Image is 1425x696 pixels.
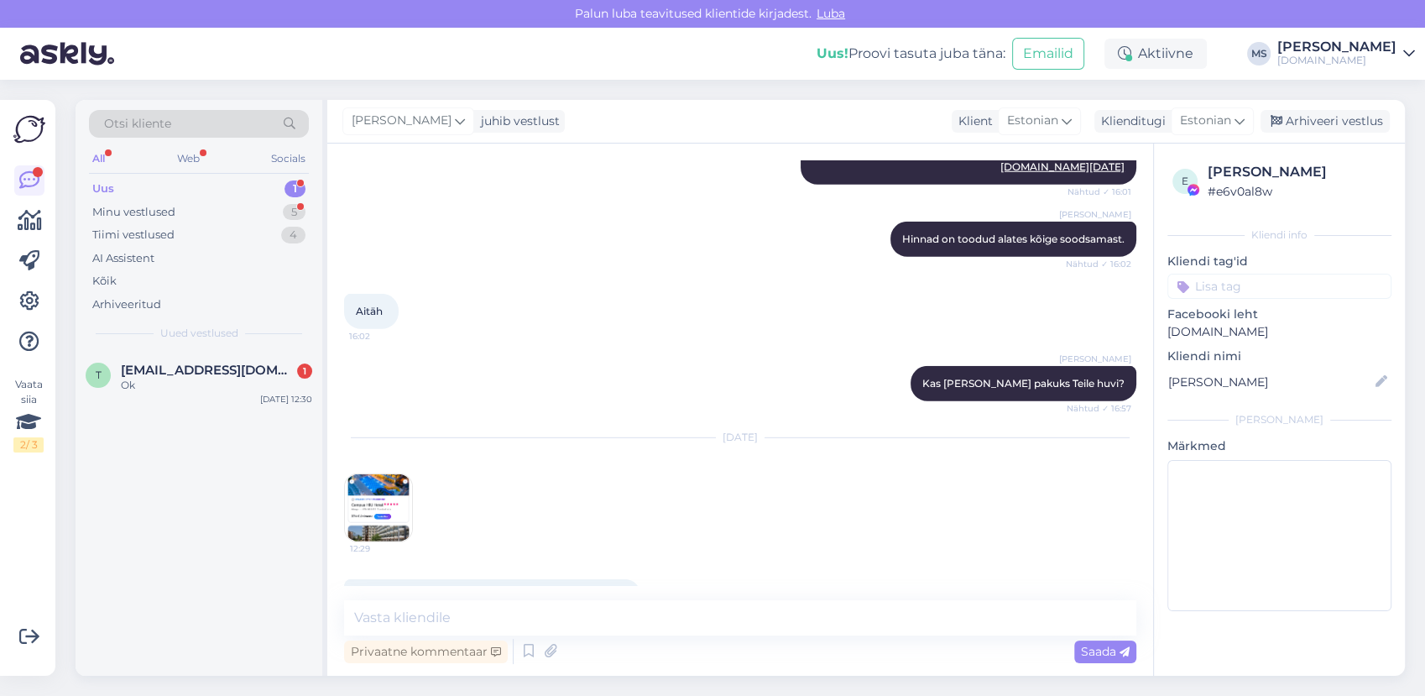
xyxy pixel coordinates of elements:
p: Kliendi tag'id [1167,253,1391,270]
span: [PERSON_NAME] [1059,208,1131,221]
div: Privaatne kommentaar [344,641,508,663]
div: juhib vestlust [474,113,560,130]
span: tarmokiv@gmail.com [121,363,295,378]
div: Klienditugi [1094,113,1166,130]
span: Hinnad on toodud alates kõige soodsamast. [902,233,1125,245]
div: 4 [281,227,305,243]
span: t [96,369,102,381]
span: e [1182,175,1188,187]
span: Kas [PERSON_NAME] pakuks Teile huvi? [922,377,1125,390]
span: Luba [812,6,850,21]
div: [PERSON_NAME] [1167,412,1391,427]
div: Proovi tasuta juba täna: [817,44,1005,64]
span: Otsi kliente [104,115,171,133]
div: # e6v0al8w [1208,182,1386,201]
div: [DATE] [344,430,1136,445]
div: Minu vestlused [92,204,175,221]
div: MS [1247,42,1271,65]
span: Uued vestlused [160,326,238,341]
span: [PERSON_NAME] [1059,353,1131,365]
div: Vaata siia [13,377,44,453]
div: 5 [283,204,305,221]
p: Märkmed [1167,437,1391,455]
input: Lisa tag [1167,274,1391,299]
b: Uus! [817,45,848,61]
div: [PERSON_NAME] [1208,162,1386,182]
div: [DATE] 12:30 [260,393,312,406]
button: Emailid [1012,38,1084,70]
div: Web [174,148,203,170]
div: Uus [92,181,114,197]
div: [PERSON_NAME] [1277,40,1396,54]
p: Kliendi nimi [1167,348,1391,365]
p: [DOMAIN_NAME] [1167,323,1391,341]
span: Nähtud ✓ 16:01 [1067,186,1131,198]
div: [DOMAIN_NAME] [1277,54,1396,67]
a: [PERSON_NAME][DOMAIN_NAME] [1277,40,1415,67]
img: Askly Logo [13,113,45,145]
div: Tiimi vestlused [92,227,175,243]
div: AI Assistent [92,250,154,267]
div: Arhiveeritud [92,296,161,313]
span: Estonian [1007,112,1058,130]
div: All [89,148,108,170]
div: Socials [268,148,309,170]
span: 12:29 [350,542,413,555]
div: 2 / 3 [13,437,44,453]
div: 1 [284,181,305,197]
span: [PERSON_NAME] [352,112,452,130]
div: 1 [297,364,312,379]
img: Attachment [345,474,412,542]
span: Nähtud ✓ 16:57 [1067,402,1131,415]
div: Kliendi info [1167,228,1391,243]
div: Aktiivne [1104,39,1207,69]
span: Saada [1081,644,1130,659]
span: 16:02 [349,330,412,343]
div: Ok [121,378,312,393]
div: Kõik [92,273,117,290]
span: Nähtud ✓ 16:02 [1066,258,1131,270]
div: Arhiveeri vestlus [1261,110,1390,133]
span: Estonian [1180,112,1231,130]
div: Klient [952,113,993,130]
input: Lisa nimi [1168,373,1372,391]
p: Facebooki leht [1167,306,1391,323]
span: Aitäh [356,305,383,317]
